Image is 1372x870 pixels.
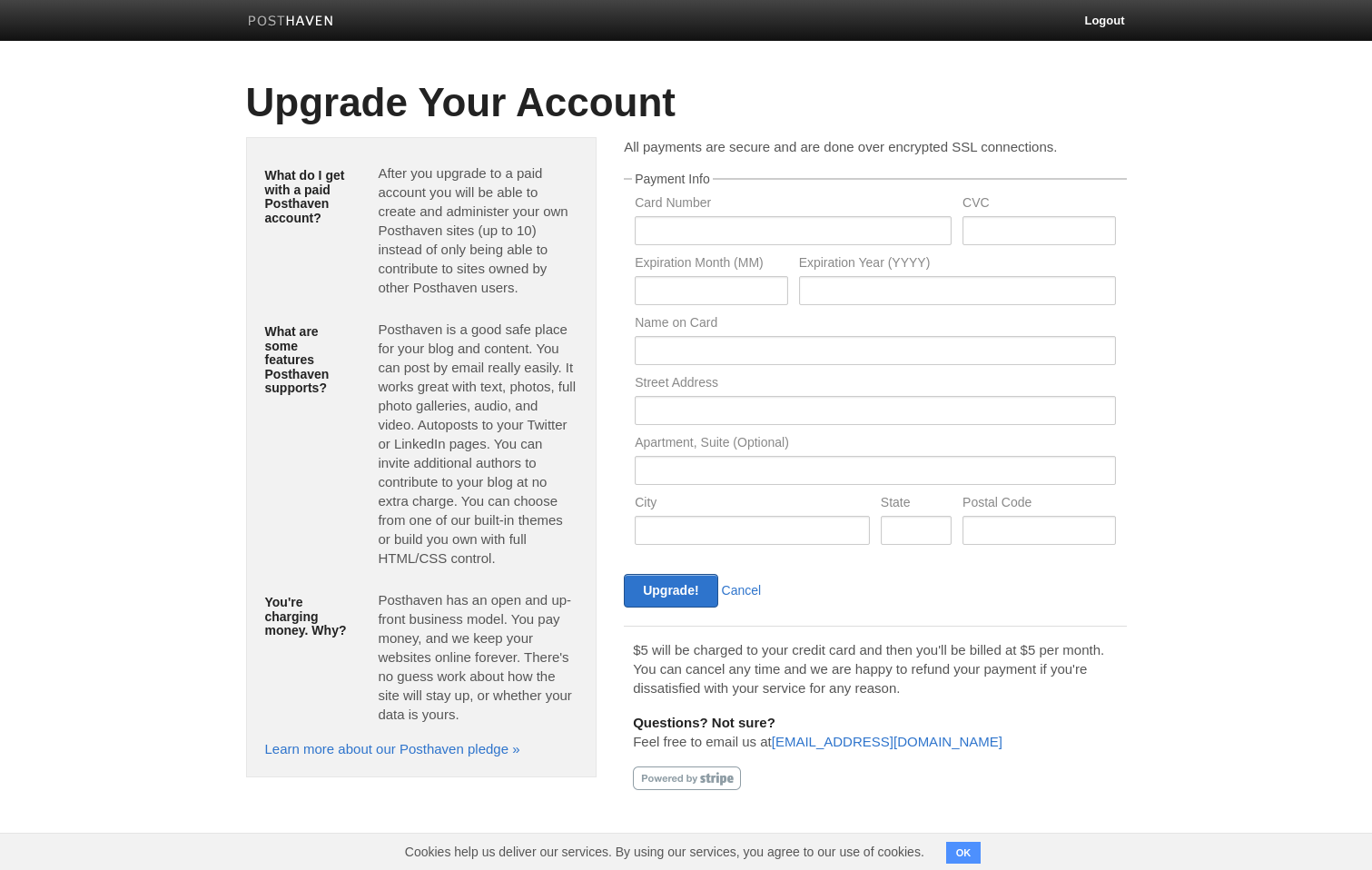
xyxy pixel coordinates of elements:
[962,496,1115,513] label: Postal Code
[624,137,1126,156] p: All payments are secure and are done over encrypted SSL connections.
[632,173,713,185] legend: Payment Info
[387,834,943,870] span: Cookies help us deliver our services. By using our services, you agree to our use of cookies.
[378,590,577,724] p: Posthaven has an open and up-front business model. You pay money, and we keep your websites onlin...
[635,256,787,273] label: Expiration Month (MM)
[378,320,577,568] p: Posthaven is a good safe place for your blog and content. You can post by email really easily. It...
[772,734,1002,749] a: [EMAIL_ADDRESS][DOMAIN_NAME]
[248,15,334,29] img: Posthaven-bar
[635,496,870,513] label: City
[633,640,1117,697] p: $5 will be charged to your credit card and then you'll be billed at $5 per month. You can cancel ...
[962,196,1115,213] label: CVC
[624,574,717,608] input: Upgrade!
[265,169,351,225] h5: What do I get with a paid Posthaven account?
[633,715,775,730] b: Questions? Not sure?
[635,196,952,213] label: Card Number
[722,583,762,598] a: Cancel
[265,741,520,756] a: Learn more about our Posthaven pledge »
[246,81,1127,124] h1: Upgrade Your Account
[946,842,982,864] button: OK
[881,496,952,513] label: State
[635,376,1115,393] label: Street Address
[633,713,1117,751] p: Feel free to email us at
[265,596,351,638] h5: You're charging money. Why?
[635,436,1115,453] label: Apartment, Suite (Optional)
[265,325,351,395] h5: What are some features Posthaven supports?
[378,163,577,297] p: After you upgrade to a paid account you will be able to create and administer your own Posthaven ...
[635,316,1115,333] label: Name on Card
[799,256,1116,273] label: Expiration Year (YYYY)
